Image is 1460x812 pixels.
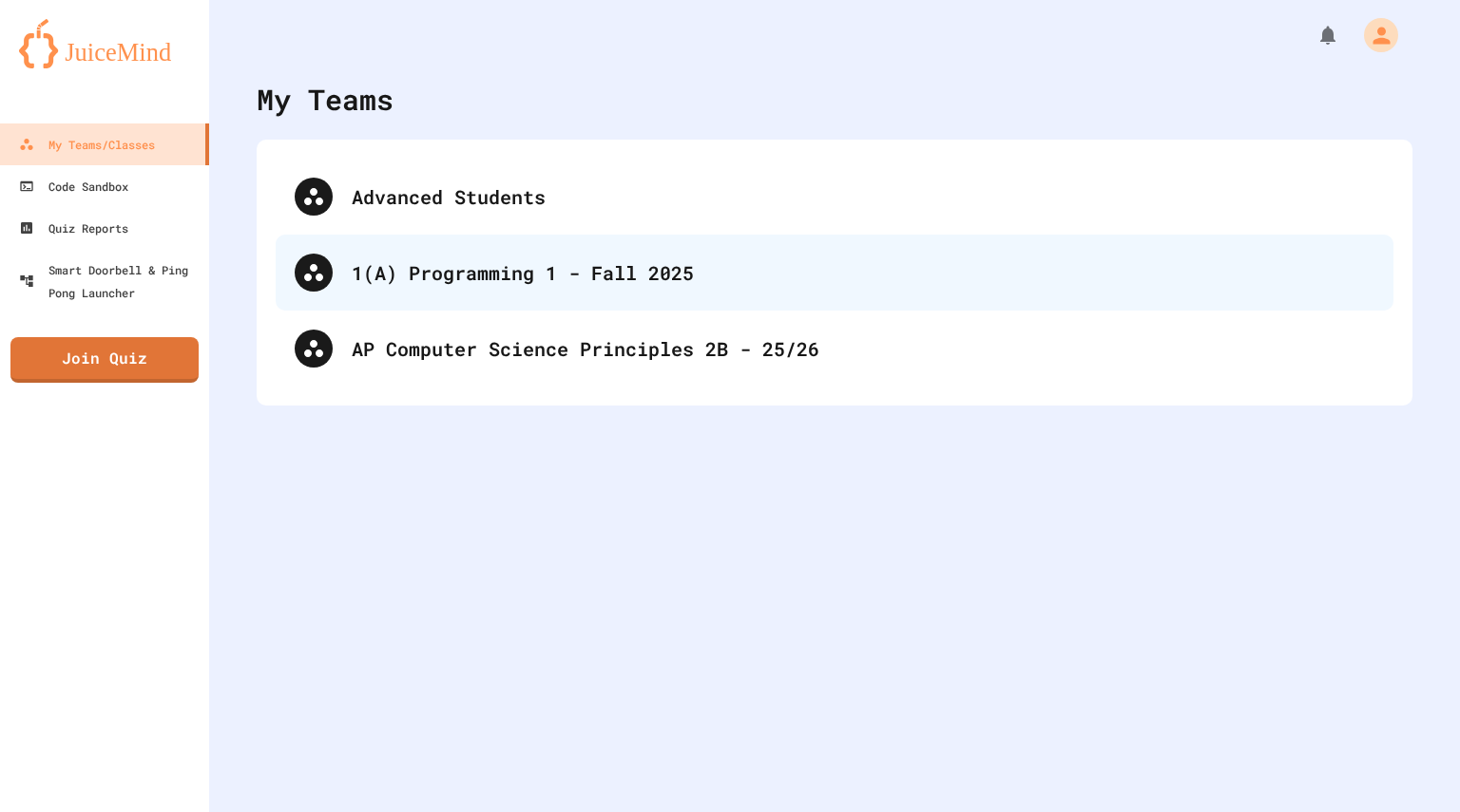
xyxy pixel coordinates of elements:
div: Quiz Reports [19,217,128,239]
div: 1(A) Programming 1 - Fall 2025 [352,258,1374,287]
div: AP Computer Science Principles 2B - 25/26 [352,334,1374,363]
div: Smart Doorbell & Ping Pong Launcher [19,258,202,304]
div: Advanced Students [352,182,1374,211]
div: AP Computer Science Principles 2B - 25/26 [276,311,1393,387]
a: Join Quiz [10,337,199,383]
div: 1(A) Programming 1 - Fall 2025 [276,235,1393,311]
div: My Teams/Classes [19,133,155,156]
div: Advanced Students [276,159,1393,235]
img: logo-orange.svg [19,19,190,68]
div: My Notifications [1281,19,1344,51]
div: Code Sandbox [19,175,128,198]
div: My Teams [257,78,394,121]
div: My Account [1344,13,1403,57]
